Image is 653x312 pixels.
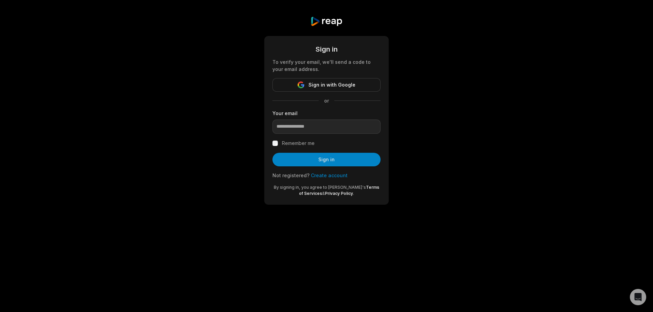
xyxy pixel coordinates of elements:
a: Terms of Services [299,185,379,196]
span: Sign in with Google [308,81,355,89]
a: Create account [311,172,348,178]
span: . [353,191,354,196]
a: Privacy Policy [325,191,353,196]
label: Your email [272,110,381,117]
div: To verify your email, we'll send a code to your email address. [272,58,381,73]
div: Sign in [272,44,381,54]
span: By signing in, you agree to [PERSON_NAME]'s [274,185,366,190]
span: or [319,97,334,104]
img: reap [310,16,342,26]
div: Open Intercom Messenger [630,289,646,305]
button: Sign in with Google [272,78,381,92]
span: & [322,191,325,196]
span: Not registered? [272,172,309,178]
label: Remember me [282,139,315,147]
button: Sign in [272,153,381,166]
